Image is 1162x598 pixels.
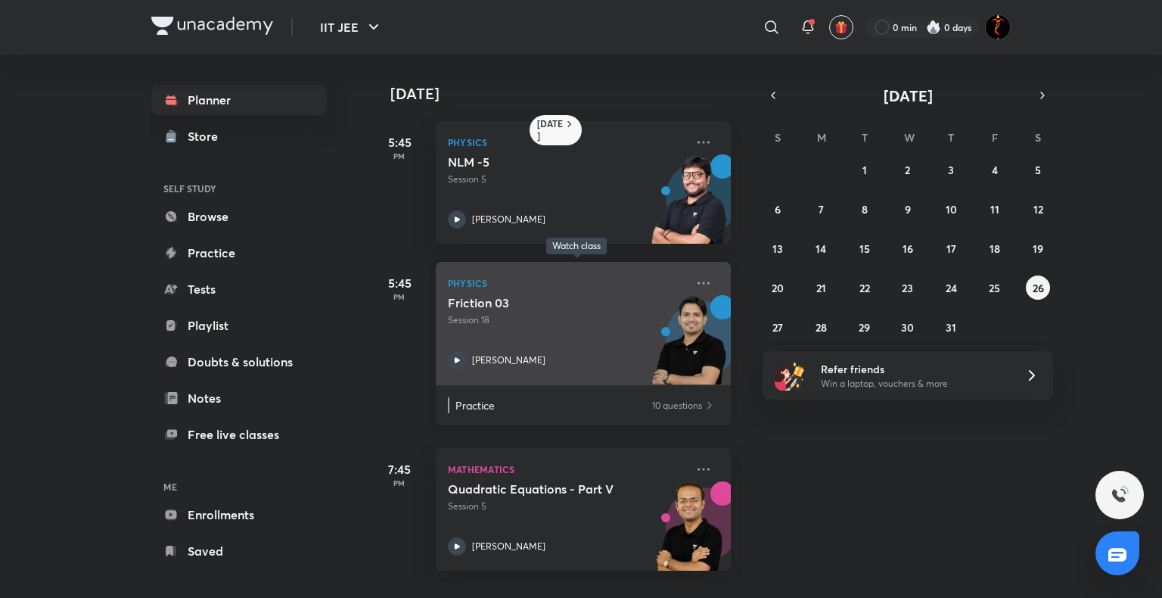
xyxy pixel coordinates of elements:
[992,130,998,145] abbr: Friday
[946,241,956,256] abbr: July 17, 2025
[1026,197,1050,221] button: July 12, 2025
[648,295,731,400] img: unacademy
[990,202,999,216] abbr: July 11, 2025
[151,474,327,500] h6: ME
[448,173,685,186] p: Session 5
[1026,236,1050,260] button: July 19, 2025
[448,313,685,327] p: Session 18
[862,202,868,216] abbr: July 8, 2025
[905,163,910,177] abbr: July 2, 2025
[772,241,783,256] abbr: July 13, 2025
[903,241,913,256] abbr: July 16, 2025
[151,121,327,151] a: Store
[1033,241,1043,256] abbr: July 19, 2025
[990,241,1000,256] abbr: July 18, 2025
[939,236,963,260] button: July 17, 2025
[834,20,848,34] img: avatar
[648,154,731,259] img: unacademy
[772,281,784,295] abbr: July 20, 2025
[1026,157,1050,182] button: July 5, 2025
[983,276,1007,300] button: July 25, 2025
[537,118,564,142] h6: [DATE]
[775,202,781,216] abbr: July 6, 2025
[896,197,920,221] button: July 9, 2025
[905,202,911,216] abbr: July 9, 2025
[369,292,430,301] p: PM
[448,500,685,513] p: Session 5
[985,14,1011,40] img: Sarveshwar Jha
[896,315,920,339] button: July 30, 2025
[448,274,685,292] p: Physics
[369,133,430,151] h5: 5:45
[989,281,1000,295] abbr: July 25, 2025
[859,241,870,256] abbr: July 15, 2025
[775,130,781,145] abbr: Sunday
[809,315,833,339] button: July 28, 2025
[862,163,867,177] abbr: July 1, 2025
[1111,486,1129,504] img: ttu
[809,197,833,221] button: July 7, 2025
[809,236,833,260] button: July 14, 2025
[151,238,327,268] a: Practice
[809,276,833,300] button: July 21, 2025
[983,236,1007,260] button: July 18, 2025
[151,17,273,39] a: Company Logo
[369,460,430,478] h5: 7:45
[939,157,963,182] button: July 3, 2025
[455,397,651,413] p: Practice
[821,377,1007,391] p: Win a laptop, vouchers & more
[948,163,954,177] abbr: July 3, 2025
[151,536,327,566] a: Saved
[939,197,963,221] button: July 10, 2025
[151,17,273,35] img: Company Logo
[1035,130,1041,145] abbr: Saturday
[552,241,601,251] div: Watch class
[901,320,914,335] abbr: July 30, 2025
[448,133,685,151] p: Physics
[1026,276,1050,300] button: July 26, 2025
[448,154,636,170] h5: NLM -5
[704,397,716,413] img: Practice available
[896,236,920,260] button: July 16, 2025
[819,202,824,216] abbr: July 7, 2025
[151,383,327,413] a: Notes
[902,281,913,295] abbr: July 23, 2025
[859,320,870,335] abbr: July 29, 2025
[369,274,430,292] h5: 5:45
[311,12,392,42] button: IIT JEE
[151,310,327,341] a: Playlist
[151,201,327,232] a: Browse
[926,20,941,35] img: streak
[151,500,327,530] a: Enrollments
[862,130,868,145] abbr: Tuesday
[859,281,870,295] abbr: July 22, 2025
[472,540,545,553] p: [PERSON_NAME]
[817,130,826,145] abbr: Monday
[448,460,685,478] p: Mathematics
[939,276,963,300] button: July 24, 2025
[904,130,915,145] abbr: Wednesday
[853,315,877,339] button: July 29, 2025
[472,213,545,226] p: [PERSON_NAME]
[983,197,1007,221] button: July 11, 2025
[992,163,998,177] abbr: July 4, 2025
[188,127,227,145] div: Store
[1033,202,1043,216] abbr: July 12, 2025
[766,197,790,221] button: July 6, 2025
[946,320,956,335] abbr: July 31, 2025
[816,241,826,256] abbr: July 14, 2025
[946,281,957,295] abbr: July 24, 2025
[369,151,430,160] p: PM
[853,157,877,182] button: July 1, 2025
[948,130,954,145] abbr: Thursday
[896,276,920,300] button: July 23, 2025
[983,157,1007,182] button: July 4, 2025
[784,85,1032,106] button: [DATE]
[151,419,327,450] a: Free live classes
[648,481,731,586] img: unacademy
[853,276,877,300] button: July 22, 2025
[821,361,1007,377] h6: Refer friends
[939,315,963,339] button: July 31, 2025
[1035,163,1041,177] abbr: July 5, 2025
[151,176,327,201] h6: SELF STUDY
